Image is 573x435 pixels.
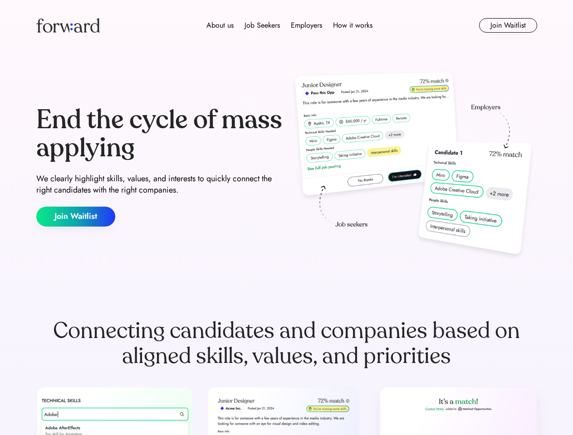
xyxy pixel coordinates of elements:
div: Employers [291,20,322,31]
div: End the cycle of mass applying [36,106,283,162]
div: Connecting candidates and companies based on aligned skills, values, and priorities [36,318,537,369]
img: hero-image.png [290,69,537,264]
button: Join Waitlist [479,18,537,33]
button: Join Waitlist [36,207,115,227]
div: About us [206,20,234,31]
div: We clearly highlight skills, values, and interests to quickly connect the right candidates with t... [36,173,283,196]
img: Forward logo [36,18,100,33]
div: How it works [333,20,372,31]
div: Job Seekers [245,20,280,31]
